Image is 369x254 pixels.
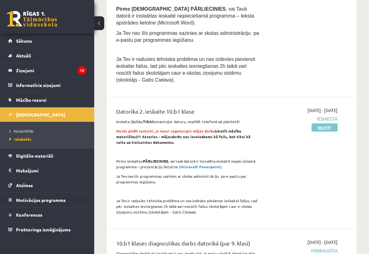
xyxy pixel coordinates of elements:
a: Motivācijas programma [8,193,86,207]
span: Nesāc pildīt ieskaiti, ja neesi sagatavojis mājas darbu [116,128,215,133]
legend: Ziņojumi [16,63,86,78]
span: Atzīmes [16,182,33,188]
span: Motivācijas programma [16,197,66,203]
p: Ieskaite jāpilda, izmantojot datoru, nepildīt telefonā vai planšetē! [116,119,261,124]
span: Proktoringa izmēģinājums [16,227,71,232]
div: Datorika 2. ieskaite 10.b1 klase [116,107,261,119]
a: Maksājumi [8,163,86,178]
span: Ja Tev nav šīs programmas sazinies ar skolas administrāciju pa e-pastu par programmas iegūšanu. [116,30,259,43]
legend: Informatīvie ziņojumi [16,78,86,92]
a: Aktuāli [8,48,86,63]
span: Ja Tev ir radusies tehniska problēma un nav izdevies pievienot ieskaitei failus, tad pēc ieskaite... [116,57,255,83]
strong: (skatīt mācību materiālos)!!! Atceries - mājasdarbs nav iesniedzams kā fails, bet tikai kā saite ... [116,128,251,145]
span: Neizpildītās [9,128,33,133]
span: [DATE] - [DATE] [307,107,338,114]
span: Mācību resursi [16,97,46,103]
span: Aktuāli [16,53,31,58]
span: Izlabotās [9,137,31,142]
a: Skatīt [312,123,338,132]
span: Digitālie materiāli [16,153,53,159]
a: Atzīmes [8,178,86,192]
p: Pirms ieskaites , vai tavā datorā ir instalēta ieskaitē nepieciešamā programma – prezentāciju lie... [116,158,261,170]
p: Ja Tev nav šīs programmas sazinies ar skolas administrāciju pa e-pastu par programmas iegūšanu. [116,173,261,185]
span: [DEMOGRAPHIC_DATA] [16,112,65,117]
span: Konferences [16,212,42,218]
a: Proktoringa izmēģinājums [8,222,86,237]
span: , vai Tavā datorā ir instalētas ieskaitē nepieciešamā programma – teksta apstrādes lietotne (Micr... [116,6,254,25]
strong: Microsoft Powerpoint [180,164,220,169]
strong: TIKAI [143,119,153,124]
a: Mācību resursi [8,93,86,107]
a: [DEMOGRAPHIC_DATA] [8,107,86,122]
span: Pārbaudīta [270,247,338,254]
span: Iesniegta [270,116,338,122]
a: Sākums [8,34,86,48]
a: Digitālie materiāli [8,149,86,163]
i: 15 [78,66,86,75]
legend: Maksājumi [16,163,86,178]
a: Rīgas 1. Tālmācības vidusskola [7,11,57,27]
span: Pirms [DEMOGRAPHIC_DATA] PĀRLIECINIES [116,6,226,12]
strong: PĀRLIECINIES [143,159,168,164]
span: Sākums [16,38,32,44]
a: Ziņojumi15 [8,63,86,78]
a: Konferences [8,208,86,222]
span: [DATE] - [DATE] [307,239,338,246]
a: Neizpildītās [9,128,88,134]
div: 10.b1 klases diagnostikas darbs datorikā (par 9. klasi) [116,239,261,251]
a: Informatīvie ziņojumi [8,78,86,92]
a: Izlabotās [9,136,88,142]
p: Ja Tev ir radusies tehniska problēma un nav izdevies pievienot ieskaitei failus, tad pēc ieskaite... [116,198,261,215]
